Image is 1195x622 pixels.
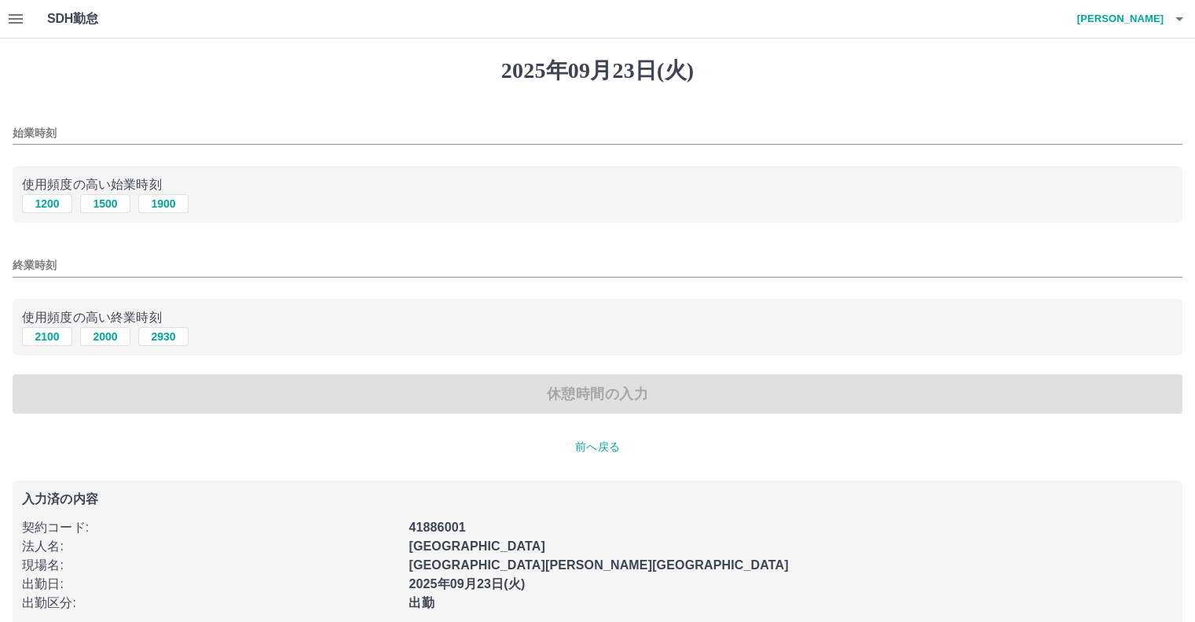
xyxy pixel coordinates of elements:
[22,537,399,556] p: 法人名 :
[22,175,1173,194] p: 使用頻度の高い始業時刻
[22,518,399,537] p: 契約コード :
[409,539,545,553] b: [GEOGRAPHIC_DATA]
[22,194,72,213] button: 1200
[13,439,1182,455] p: 前へ戻る
[22,575,399,594] p: 出勤日 :
[409,521,465,534] b: 41886001
[138,194,189,213] button: 1900
[138,327,189,346] button: 2930
[22,556,399,575] p: 現場名 :
[22,327,72,346] button: 2100
[409,558,788,572] b: [GEOGRAPHIC_DATA][PERSON_NAME][GEOGRAPHIC_DATA]
[22,594,399,613] p: 出勤区分 :
[13,57,1182,84] h1: 2025年09月23日(火)
[80,327,130,346] button: 2000
[409,596,434,609] b: 出勤
[22,493,1173,506] p: 入力済の内容
[409,577,525,591] b: 2025年09月23日(火)
[22,308,1173,327] p: 使用頻度の高い終業時刻
[80,194,130,213] button: 1500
